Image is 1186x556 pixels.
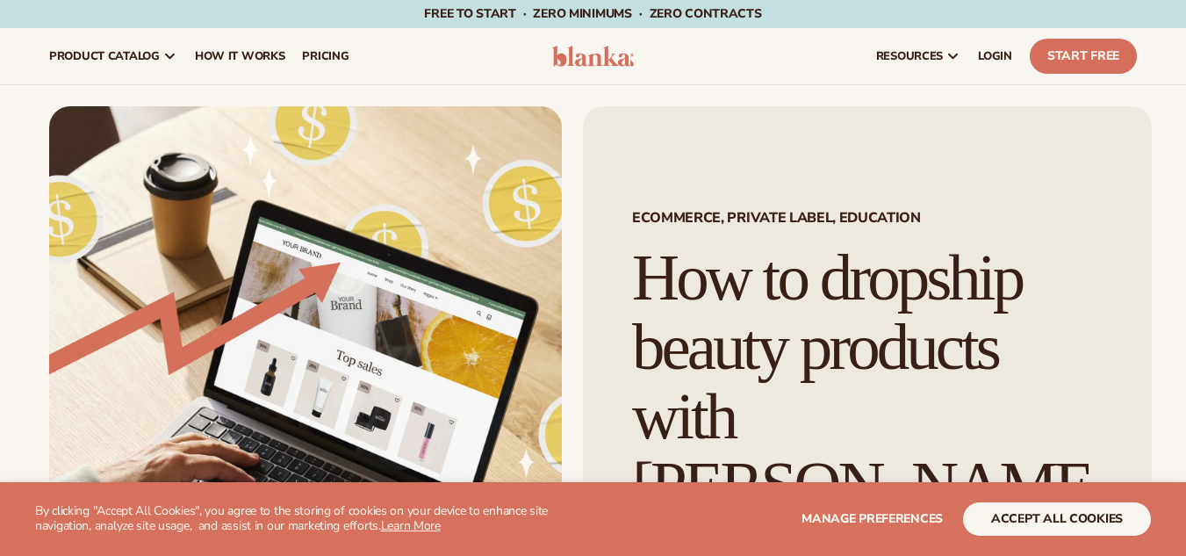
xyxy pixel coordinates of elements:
a: Start Free [1030,39,1137,74]
a: LOGIN [969,28,1021,84]
span: How It Works [195,49,285,63]
span: resources [876,49,943,63]
p: By clicking "Accept All Cookies", you agree to the storing of cookies on your device to enhance s... [35,504,586,534]
img: logo [552,46,635,67]
a: Learn More [381,517,441,534]
button: accept all cookies [963,502,1151,536]
span: LOGIN [978,49,1012,63]
a: product catalog [40,28,186,84]
span: Manage preferences [801,510,943,527]
button: Manage preferences [801,502,943,536]
a: How It Works [186,28,294,84]
span: product catalog [49,49,160,63]
span: Ecommerce, Private Label, EDUCATION [632,211,1103,225]
a: resources [867,28,969,84]
a: pricing [293,28,357,84]
span: Free to start · ZERO minimums · ZERO contracts [424,5,761,22]
span: pricing [302,49,349,63]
